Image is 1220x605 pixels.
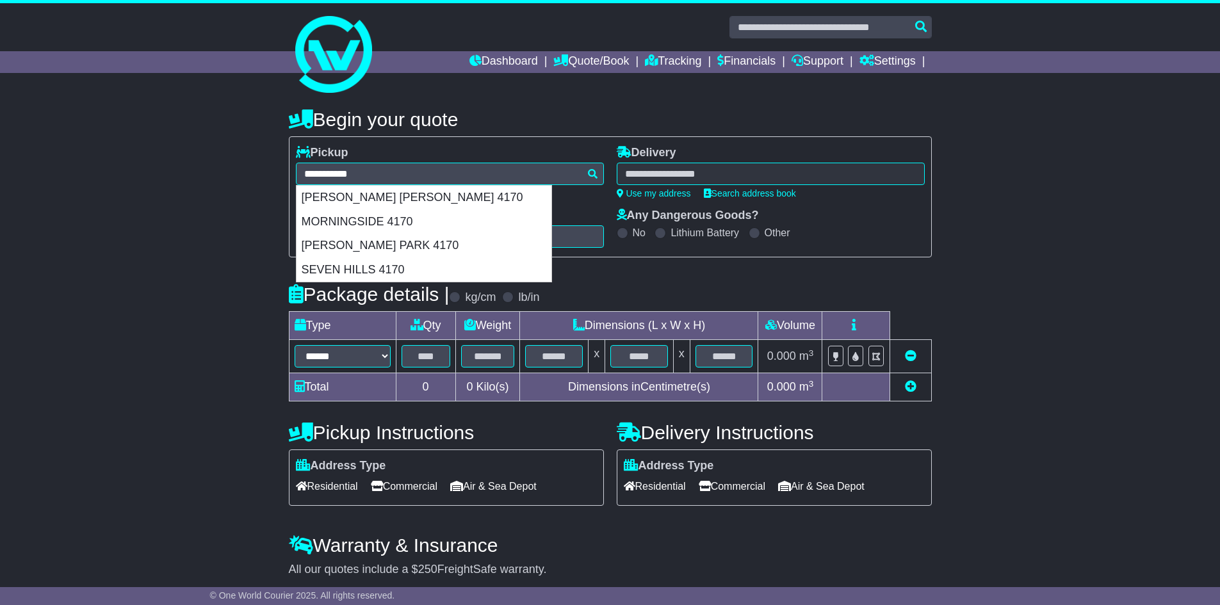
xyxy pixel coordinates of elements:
[553,51,629,73] a: Quote/Book
[617,422,932,443] h4: Delivery Instructions
[617,146,676,160] label: Delivery
[704,188,796,198] a: Search address book
[645,51,701,73] a: Tracking
[518,291,539,305] label: lb/in
[765,227,790,239] label: Other
[792,51,843,73] a: Support
[418,563,437,576] span: 250
[799,380,814,393] span: m
[778,476,865,496] span: Air & Sea Depot
[450,476,537,496] span: Air & Sea Depot
[289,422,604,443] h4: Pickup Instructions
[809,348,814,358] sup: 3
[296,163,604,185] typeahead: Please provide city
[699,476,765,496] span: Commercial
[297,234,551,258] div: [PERSON_NAME] PARK 4170
[297,210,551,234] div: MORNINGSIDE 4170
[289,312,396,340] td: Type
[520,312,758,340] td: Dimensions (L x W x H)
[633,227,646,239] label: No
[624,476,686,496] span: Residential
[717,51,776,73] a: Financials
[624,459,714,473] label: Address Type
[289,109,932,130] h4: Begin your quote
[767,380,796,393] span: 0.000
[289,284,450,305] h4: Package details |
[289,535,932,556] h4: Warranty & Insurance
[859,51,916,73] a: Settings
[396,373,455,401] td: 0
[905,380,916,393] a: Add new item
[455,373,520,401] td: Kilo(s)
[809,379,814,389] sup: 3
[296,146,348,160] label: Pickup
[210,590,395,601] span: © One World Courier 2025. All rights reserved.
[396,312,455,340] td: Qty
[289,563,932,577] div: All our quotes include a $ FreightSafe warranty.
[371,476,437,496] span: Commercial
[466,380,473,393] span: 0
[673,340,690,373] td: x
[905,350,916,362] a: Remove this item
[671,227,739,239] label: Lithium Battery
[520,373,758,401] td: Dimensions in Centimetre(s)
[799,350,814,362] span: m
[617,209,759,223] label: Any Dangerous Goods?
[617,188,691,198] a: Use my address
[297,258,551,282] div: SEVEN HILLS 4170
[289,373,396,401] td: Total
[296,476,358,496] span: Residential
[297,186,551,210] div: [PERSON_NAME] [PERSON_NAME] 4170
[296,459,386,473] label: Address Type
[469,51,538,73] a: Dashboard
[767,350,796,362] span: 0.000
[758,312,822,340] td: Volume
[589,340,605,373] td: x
[465,291,496,305] label: kg/cm
[455,312,520,340] td: Weight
